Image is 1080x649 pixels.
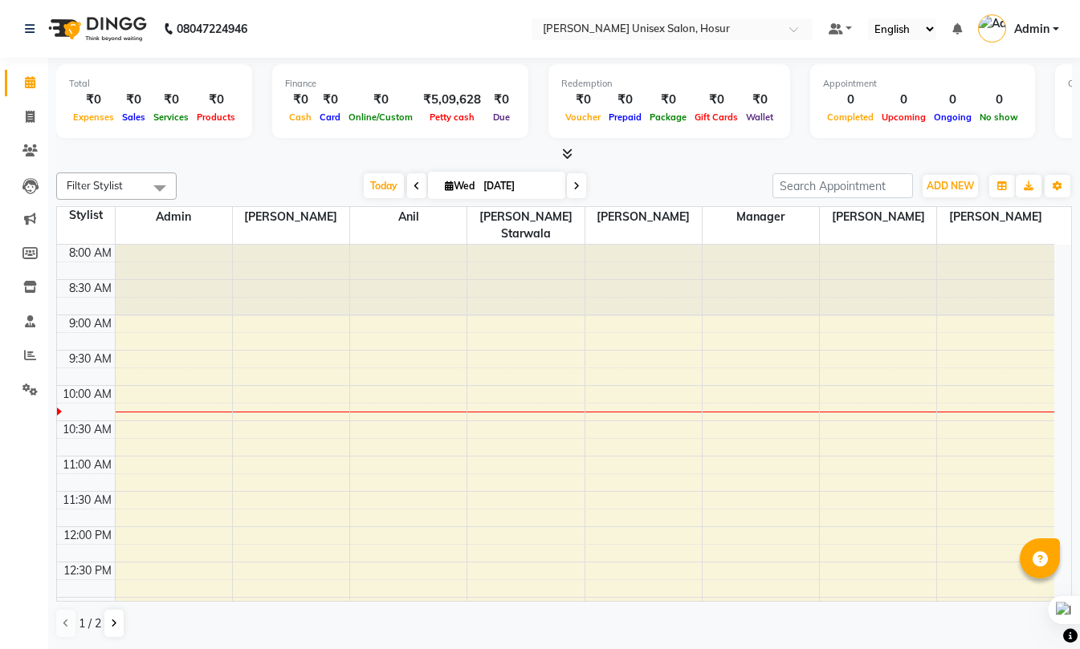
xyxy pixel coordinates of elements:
[233,207,349,227] span: [PERSON_NAME]
[1014,21,1049,38] span: Admin
[60,562,115,579] div: 12:30 PM
[923,175,978,197] button: ADD NEW
[561,77,777,91] div: Redemption
[823,77,1022,91] div: Appointment
[79,615,101,632] span: 1 / 2
[118,112,149,123] span: Sales
[285,77,516,91] div: Finance
[66,351,115,367] div: 9:30 AM
[60,527,115,544] div: 12:00 PM
[59,492,115,509] div: 11:30 AM
[41,6,151,51] img: logo
[116,207,232,227] span: Admin
[823,91,878,109] div: 0
[344,91,417,109] div: ₹0
[177,6,247,51] b: 08047224946
[489,112,514,123] span: Due
[59,456,115,473] div: 11:00 AM
[285,112,316,123] span: Cash
[479,174,559,198] input: 2025-09-03
[742,91,777,109] div: ₹0
[561,91,605,109] div: ₹0
[820,207,936,227] span: [PERSON_NAME]
[561,112,605,123] span: Voucher
[703,207,819,227] span: Manager
[585,207,702,227] span: [PERSON_NAME]
[118,91,149,109] div: ₹0
[742,112,777,123] span: Wallet
[605,91,646,109] div: ₹0
[646,112,691,123] span: Package
[66,315,115,332] div: 9:00 AM
[646,91,691,109] div: ₹0
[344,112,417,123] span: Online/Custom
[285,91,316,109] div: ₹0
[149,112,193,123] span: Services
[976,112,1022,123] span: No show
[691,112,742,123] span: Gift Cards
[930,112,976,123] span: Ongoing
[350,207,467,227] span: Anil
[691,91,742,109] div: ₹0
[441,180,479,192] span: Wed
[930,91,976,109] div: 0
[193,112,239,123] span: Products
[1013,585,1064,633] iframe: chat widget
[316,91,344,109] div: ₹0
[193,91,239,109] div: ₹0
[487,91,516,109] div: ₹0
[59,421,115,438] div: 10:30 AM
[772,173,913,198] input: Search Appointment
[364,173,404,198] span: Today
[69,77,239,91] div: Total
[467,207,584,244] span: [PERSON_NAME] starwala
[976,91,1022,109] div: 0
[927,180,974,192] span: ADD NEW
[59,386,115,403] div: 10:00 AM
[823,112,878,123] span: Completed
[57,207,115,224] div: Stylist
[878,91,930,109] div: 0
[66,280,115,297] div: 8:30 AM
[67,598,115,615] div: 1:00 PM
[978,14,1006,43] img: Admin
[66,245,115,262] div: 8:00 AM
[426,112,479,123] span: Petty cash
[878,112,930,123] span: Upcoming
[937,207,1054,227] span: [PERSON_NAME]
[316,112,344,123] span: Card
[417,91,487,109] div: ₹5,09,628
[69,91,118,109] div: ₹0
[605,112,646,123] span: Prepaid
[149,91,193,109] div: ₹0
[67,179,123,192] span: Filter Stylist
[69,112,118,123] span: Expenses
